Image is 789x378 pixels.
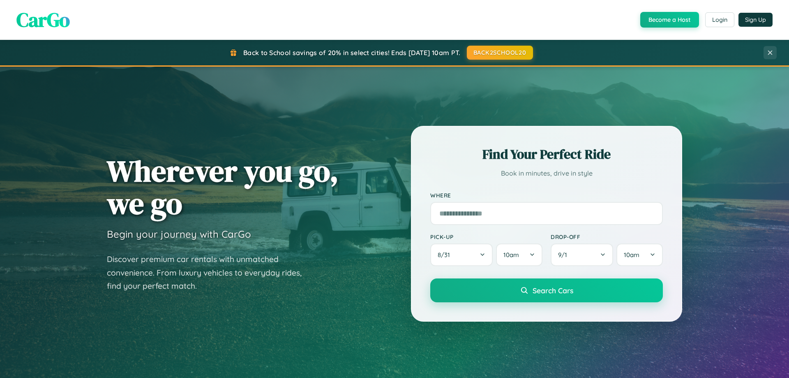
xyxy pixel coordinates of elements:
button: Search Cars [430,278,663,302]
h3: Begin your journey with CarGo [107,228,251,240]
span: CarGo [16,6,70,33]
span: Back to School savings of 20% in select cities! Ends [DATE] 10am PT. [243,49,460,57]
button: 9/1 [551,243,613,266]
p: Book in minutes, drive in style [430,167,663,179]
h1: Wherever you go, we go [107,155,339,220]
p: Discover premium car rentals with unmatched convenience. From luxury vehicles to everyday rides, ... [107,253,312,293]
button: 10am [616,243,663,266]
h2: Find Your Perfect Ride [430,145,663,163]
button: 8/31 [430,243,493,266]
label: Pick-up [430,233,542,240]
label: Where [430,192,663,199]
button: Sign Up [738,13,773,27]
span: 9 / 1 [558,251,571,259]
button: BACK2SCHOOL20 [467,46,533,60]
span: 8 / 31 [438,251,454,259]
button: Login [705,12,734,27]
button: Become a Host [640,12,699,28]
span: 10am [624,251,639,259]
span: Search Cars [533,286,573,295]
span: 10am [503,251,519,259]
button: 10am [496,243,542,266]
label: Drop-off [551,233,663,240]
